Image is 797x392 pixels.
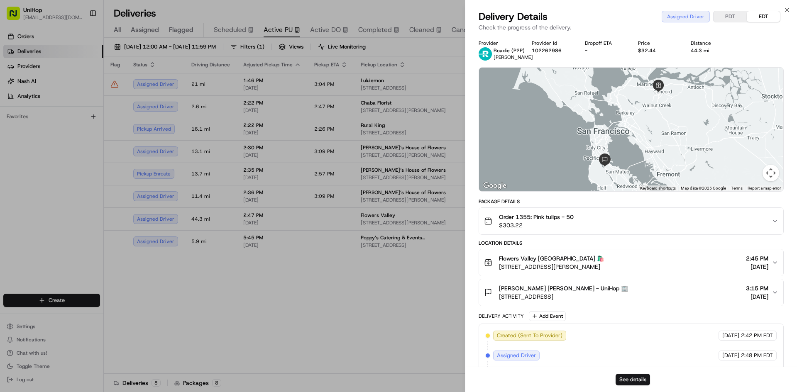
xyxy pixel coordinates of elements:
[481,180,509,191] img: Google
[638,47,678,54] div: $32.44
[499,221,574,229] span: $303.22
[499,263,604,271] span: [STREET_ADDRESS][PERSON_NAME]
[479,240,784,246] div: Location Details
[479,40,518,46] div: Provider
[479,249,783,276] button: Flowers Valley [GEOGRAPHIC_DATA] 🛍️[STREET_ADDRESS][PERSON_NAME]2:45 PM[DATE]
[8,8,25,25] img: Nash
[28,88,105,94] div: We're available if you need us!
[741,352,773,359] span: 2:48 PM EDT
[59,140,100,147] a: Powered byPylon
[746,292,768,301] span: [DATE]
[532,47,562,54] button: 102262986
[8,121,15,128] div: 📗
[5,117,67,132] a: 📗Knowledge Base
[748,186,781,190] a: Report a map error
[532,40,572,46] div: Provider Id
[479,23,784,32] p: Check the progress of the delivery.
[714,11,747,22] button: PDT
[585,40,625,46] div: Dropoff ETA
[70,121,77,128] div: 💻
[499,213,574,221] span: Order 1355: Pink tulips - 50
[17,120,64,129] span: Knowledge Base
[497,352,536,359] span: Assigned Driver
[67,117,137,132] a: 💻API Documentation
[83,141,100,147] span: Pylon
[640,185,676,191] button: Keyboard shortcuts
[731,186,743,190] a: Terms (opens in new tab)
[616,374,650,385] button: See details
[585,47,625,54] div: -
[481,180,509,191] a: Open this area in Google Maps (opens a new window)
[722,332,739,339] span: [DATE]
[479,313,524,319] div: Delivery Activity
[529,311,566,321] button: Add Event
[681,186,726,190] span: Map data ©2025 Google
[22,54,137,62] input: Clear
[479,198,784,205] div: Package Details
[8,79,23,94] img: 1736555255976-a54dd68f-1ca7-489b-9aae-adbdc363a1c4
[746,254,768,263] span: 2:45 PM
[499,254,604,263] span: Flowers Valley [GEOGRAPHIC_DATA] 🛍️
[479,208,783,234] button: Order 1355: Pink tulips - 50$303.22
[494,54,533,61] span: [PERSON_NAME]
[691,40,731,46] div: Distance
[479,10,548,23] span: Delivery Details
[763,165,779,181] button: Map camera controls
[746,284,768,292] span: 3:15 PM
[722,352,739,359] span: [DATE]
[141,82,151,92] button: Start new chat
[499,292,628,301] span: [STREET_ADDRESS]
[494,47,525,54] span: Roadie (P2P)
[78,120,133,129] span: API Documentation
[746,263,768,271] span: [DATE]
[499,284,628,292] span: [PERSON_NAME] [PERSON_NAME] - UniHop 🏢
[691,47,731,54] div: 44.3 mi
[8,33,151,46] p: Welcome 👋
[638,40,678,46] div: Price
[497,332,562,339] span: Created (Sent To Provider)
[747,11,780,22] button: EDT
[479,47,492,61] img: roadie-logo-v2.jpg
[28,79,136,88] div: Start new chat
[741,332,773,339] span: 2:42 PM EDT
[479,279,783,306] button: [PERSON_NAME] [PERSON_NAME] - UniHop 🏢[STREET_ADDRESS]3:15 PM[DATE]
